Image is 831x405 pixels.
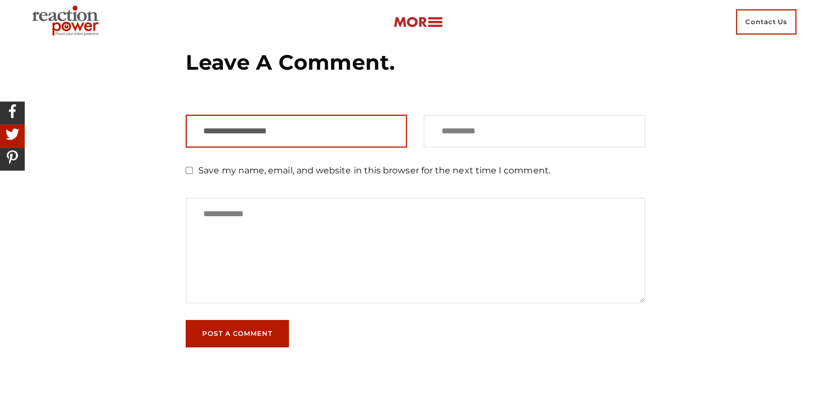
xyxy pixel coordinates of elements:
button: Post a Comment [186,320,289,347]
img: Share On Pinterest [3,148,22,167]
span: Post a Comment [202,330,272,337]
h3: Leave a Comment. [186,49,645,76]
img: more-btn.png [393,16,443,29]
img: Share On Twitter [3,125,22,144]
img: Share On Facebook [3,102,22,121]
img: Executive Branding | Personal Branding Agency [27,2,107,42]
span: Contact Us [736,9,796,35]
